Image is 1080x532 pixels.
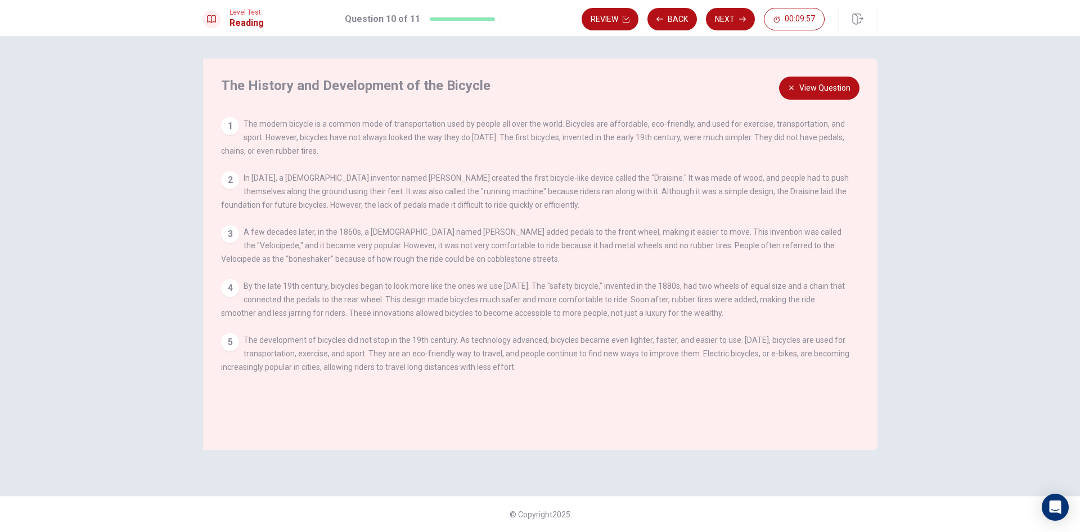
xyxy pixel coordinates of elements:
div: 2 [221,171,239,189]
span: © Copyright 2025 [510,510,570,519]
span: The modern bicycle is a common mode of transportation used by people all over the world. Bicycles... [221,119,845,155]
button: Next [706,8,755,30]
span: By the late 19th century, bicycles began to look more like the ones we use [DATE]. The "safety bi... [221,281,845,318]
span: Level Test [229,8,264,16]
h1: Question 10 of 11 [345,12,420,26]
h1: Reading [229,16,264,30]
span: The development of bicycles did not stop in the 19th century. As technology advanced, bicycles be... [221,336,849,372]
button: 00:09:57 [764,8,825,30]
span: In [DATE], a [DEMOGRAPHIC_DATA] inventor named [PERSON_NAME] created the first bicycle-like devic... [221,173,849,209]
button: Back [647,8,697,30]
h4: The History and Development of the Bicycle [221,77,848,95]
div: 1 [221,117,239,135]
div: 3 [221,225,239,243]
button: Review [582,8,638,30]
div: Open Intercom Messenger [1042,494,1069,521]
div: 5 [221,333,239,351]
span: A few decades later, in the 1860s, a [DEMOGRAPHIC_DATA] named [PERSON_NAME] added pedals to the f... [221,227,841,263]
div: 4 [221,279,239,297]
button: View Question [779,77,859,100]
span: 00:09:57 [785,15,815,24]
